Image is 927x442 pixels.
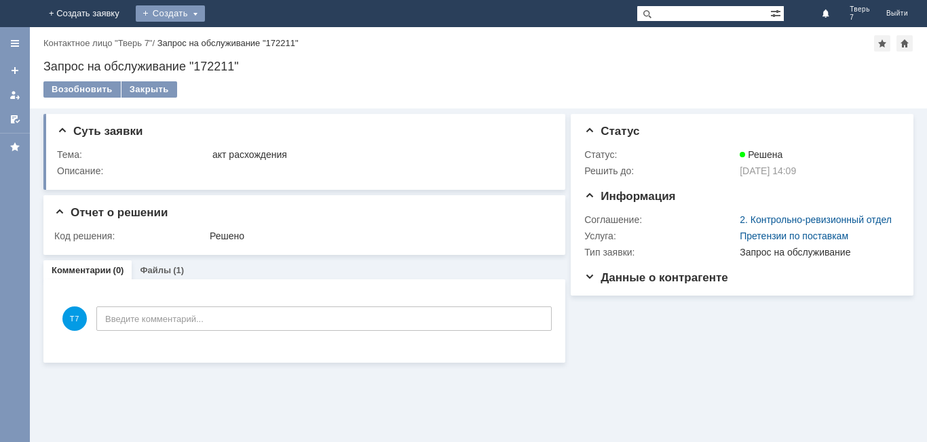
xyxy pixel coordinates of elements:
span: Расширенный поиск [770,6,784,19]
span: Информация [584,190,675,203]
div: Добавить в избранное [874,35,890,52]
div: (1) [173,265,184,275]
div: / [43,38,157,48]
span: Статус [584,125,639,138]
div: (0) [113,265,124,275]
a: 2. Контрольно-ревизионный отдел [740,214,892,225]
span: Отчет о решении [54,206,168,219]
div: Услуга: [584,230,737,241]
div: Создать [136,5,205,22]
a: Мои заявки [4,84,26,106]
div: Сделать домашней страницей [896,35,913,52]
span: [DATE] 14:09 [740,165,796,176]
div: Тема: [57,149,210,160]
a: Контактное лицо "Тверь 7" [43,38,152,48]
span: Суть заявки [57,125,143,138]
a: Претензии по поставкам [740,230,848,241]
div: Описание: [57,165,550,176]
div: Запрос на обслуживание [740,247,894,258]
div: Статус: [584,149,737,160]
span: Данные о контрагенте [584,271,728,284]
a: Файлы [140,265,171,275]
div: акт расхождения [212,149,547,160]
div: Запрос на обслуживание "172211" [157,38,299,48]
a: Создать заявку [4,60,26,81]
div: Код решения: [54,230,207,241]
a: Мои согласования [4,108,26,130]
span: Тверь [850,5,870,14]
div: Тип заявки: [584,247,737,258]
span: 7 [850,14,870,22]
div: Решить до: [584,165,737,176]
span: Решена [740,149,782,160]
div: Запрос на обслуживание "172211" [43,60,913,73]
div: Решено [210,230,547,241]
a: Комментарии [52,265,111,275]
span: Т7 [62,306,87,331]
div: Соглашение: [584,214,737,225]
